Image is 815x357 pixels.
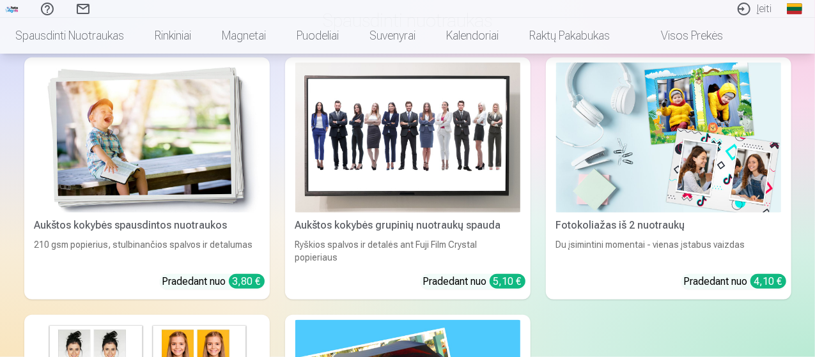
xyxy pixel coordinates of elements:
a: Kalendoriai [431,18,514,54]
img: /fa2 [5,5,19,13]
div: Fotokoliažas iš 2 nuotraukų [551,218,786,233]
div: 5,10 € [490,274,525,289]
a: Fotokoliažas iš 2 nuotraukųFotokoliažas iš 2 nuotraukųDu įsimintini momentai - vienas įstabus vai... [546,57,791,300]
div: Pradedant nuo [684,274,786,289]
div: Aukštos kokybės spausdintos nuotraukos [29,218,265,233]
a: Aukštos kokybės grupinių nuotraukų spaudaAukštos kokybės grupinių nuotraukų spaudaRyškios spalvos... [285,57,531,300]
div: Ryškios spalvos ir detalės ant Fuji Film Crystal popieriaus [290,238,525,264]
a: Suvenyrai [354,18,431,54]
div: 210 gsm popierius, stulbinančios spalvos ir detalumas [29,238,265,264]
a: Magnetai [206,18,281,54]
a: Puodeliai [281,18,354,54]
a: Rinkiniai [139,18,206,54]
a: Visos prekės [625,18,738,54]
div: 3,80 € [229,274,265,289]
img: Fotokoliažas iš 2 nuotraukų [556,63,781,213]
div: 4,10 € [750,274,786,289]
a: Raktų pakabukas [514,18,625,54]
div: Du įsimintini momentai - vienas įstabus vaizdas [551,238,786,264]
img: Aukštos kokybės spausdintos nuotraukos [35,63,260,213]
div: Aukštos kokybės grupinių nuotraukų spauda [290,218,525,233]
a: Aukštos kokybės spausdintos nuotraukos Aukštos kokybės spausdintos nuotraukos210 gsm popierius, s... [24,57,270,300]
div: Pradedant nuo [423,274,525,289]
div: Pradedant nuo [162,274,265,289]
img: Aukštos kokybės grupinių nuotraukų spauda [295,63,520,213]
